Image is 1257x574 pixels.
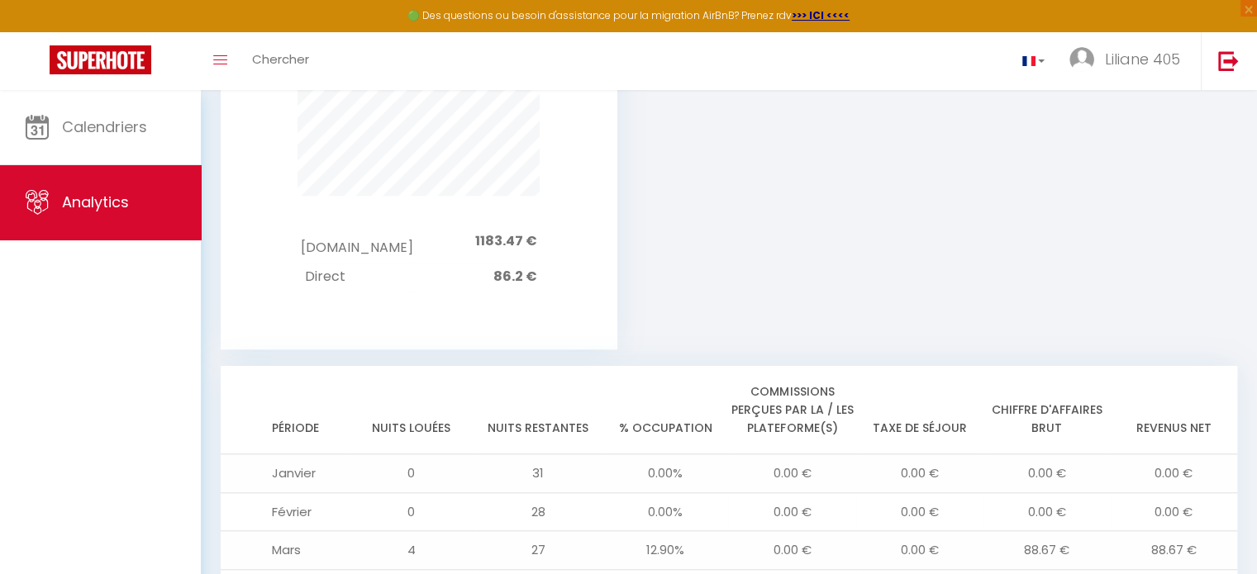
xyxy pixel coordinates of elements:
img: Super Booking [50,45,151,74]
td: Mars [221,531,348,570]
td: 0.00 € [983,454,1111,493]
th: Revenus net [1110,366,1237,454]
span: Calendriers [62,116,147,137]
td: 27 [475,531,602,570]
a: Chercher [240,32,321,90]
td: 0.00% [602,454,729,493]
td: 0.00 € [856,531,983,570]
th: Commissions perçues par la / les plateforme(s) [729,366,856,454]
td: 0 [348,454,475,493]
th: Nuits restantes [475,366,602,454]
img: ... [1069,47,1094,72]
th: Période [221,366,348,454]
td: 12.90% [602,531,729,570]
span: 1183.47 € [475,231,537,250]
td: 0.00 € [1110,454,1237,493]
th: Taxe de séjour [856,366,983,454]
td: 0.00 € [856,492,983,531]
td: 0.00 € [729,492,856,531]
td: 0.00 € [983,492,1111,531]
td: 0.00 € [1110,492,1237,531]
td: Janvier [221,454,348,493]
span: Liliane 405 [1105,49,1180,69]
td: 31 [475,454,602,493]
td: 0.00 € [856,454,983,493]
td: 0.00 € [729,531,856,570]
td: 0.00 € [729,454,856,493]
td: Direct [301,263,412,292]
th: Nuits louées [348,366,475,454]
span: Chercher [252,50,309,68]
td: 88.67 € [983,531,1111,570]
a: >>> ICI <<<< [792,8,850,22]
td: [DOMAIN_NAME] [301,221,412,263]
td: 4 [348,531,475,570]
td: 0.00% [602,492,729,531]
th: % Occupation [602,366,729,454]
span: Analytics [62,192,129,212]
img: logout [1218,50,1239,71]
th: Chiffre d'affaires brut [983,366,1111,454]
a: ... Liliane 405 [1057,32,1201,90]
td: Février [221,492,348,531]
span: 86.2 € [493,267,537,286]
td: 28 [475,492,602,531]
td: 88.67 € [1110,531,1237,570]
td: 0 [348,492,475,531]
